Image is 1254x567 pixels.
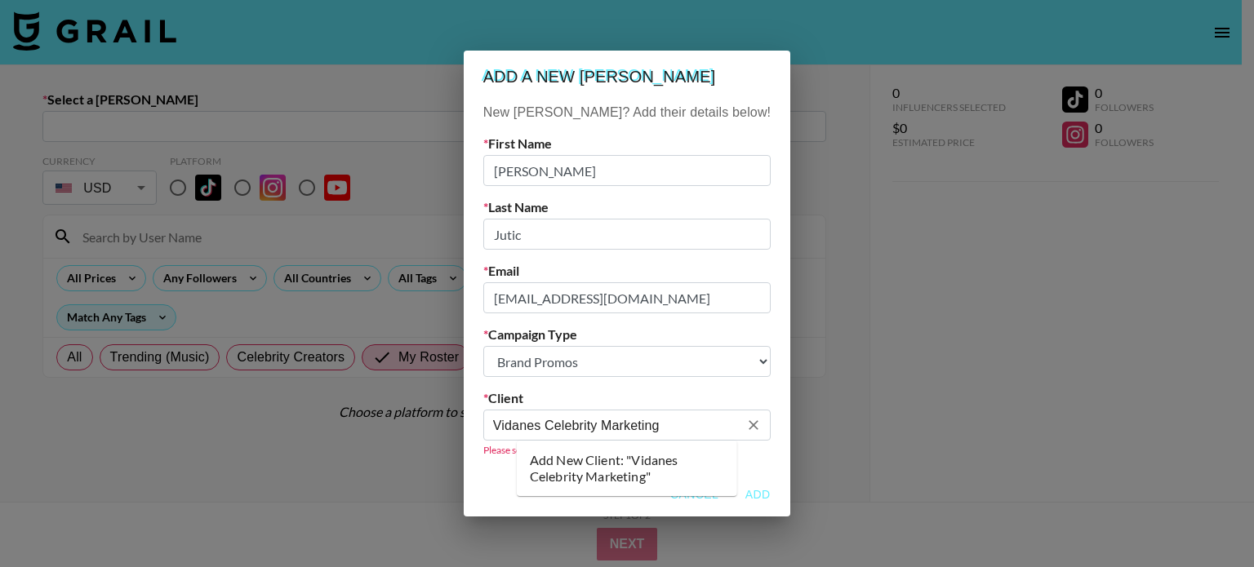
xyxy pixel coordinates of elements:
[483,103,771,122] p: New [PERSON_NAME]? Add their details below!
[483,135,771,152] label: First Name
[483,199,771,215] label: Last Name
[464,51,790,103] h2: Add a new [PERSON_NAME]
[483,326,771,343] label: Campaign Type
[483,444,571,456] span: Please select a client.
[731,480,784,510] button: Add
[483,390,771,406] label: Client
[483,263,771,279] label: Email
[517,447,737,489] li: Add New Client: "Vidanes Celebrity Marketing"
[742,414,765,436] button: Clear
